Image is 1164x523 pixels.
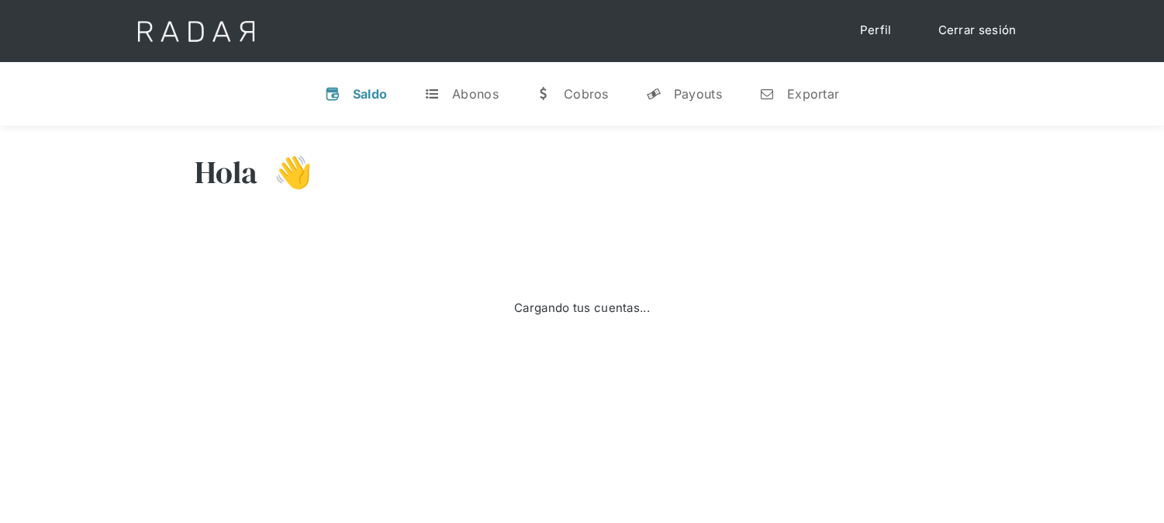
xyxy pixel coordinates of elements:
[759,86,775,102] div: n
[674,86,722,102] div: Payouts
[646,86,661,102] div: y
[258,153,313,192] h3: 👋
[923,16,1032,46] a: Cerrar sesión
[195,153,258,192] h3: Hola
[787,86,839,102] div: Exportar
[845,16,907,46] a: Perfil
[514,300,650,317] div: Cargando tus cuentas...
[353,86,388,102] div: Saldo
[536,86,551,102] div: w
[325,86,340,102] div: v
[564,86,609,102] div: Cobros
[452,86,499,102] div: Abonos
[424,86,440,102] div: t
